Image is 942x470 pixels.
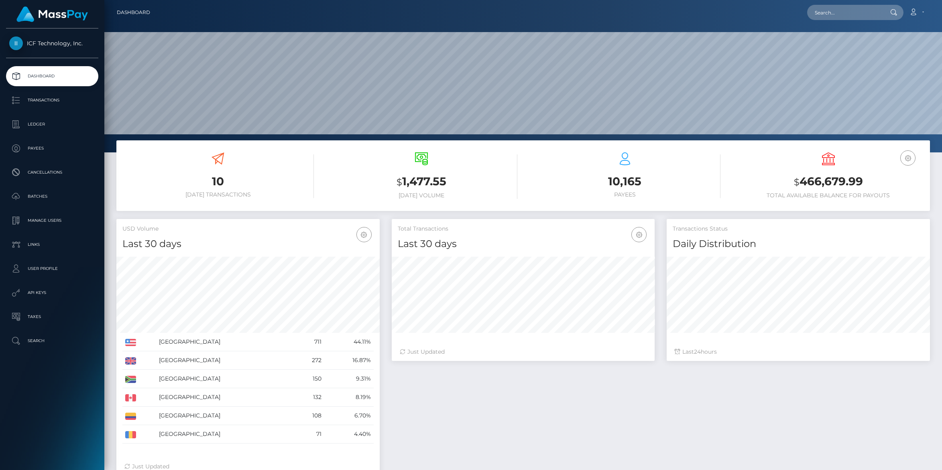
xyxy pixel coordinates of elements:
[324,333,374,351] td: 44.11%
[156,370,293,388] td: [GEOGRAPHIC_DATA]
[6,66,98,86] a: Dashboard
[293,370,324,388] td: 150
[122,191,314,198] h6: [DATE] Transactions
[6,162,98,182] a: Cancellations
[293,388,324,407] td: 132
[125,431,136,438] img: RO.png
[6,138,98,158] a: Payees
[9,215,95,227] p: Manage Users
[397,176,402,188] small: $
[122,225,374,233] h5: USD Volume
[673,237,924,251] h4: Daily Distribution
[16,6,88,22] img: MassPay Logo
[9,70,95,82] p: Dashboard
[125,376,136,383] img: ZA.png
[6,331,98,351] a: Search
[125,339,136,346] img: US.png
[9,36,23,50] img: ICF Technology, Inc.
[6,283,98,303] a: API Keys
[9,142,95,154] p: Payees
[6,186,98,207] a: Batches
[6,114,98,134] a: Ledger
[156,333,293,351] td: [GEOGRAPHIC_DATA]
[675,348,922,356] div: Last hours
[326,174,517,190] h3: 1,477.55
[293,333,324,351] td: 711
[324,407,374,425] td: 6.70%
[6,235,98,255] a: Links
[293,425,324,444] td: 71
[9,287,95,299] p: API Keys
[794,176,800,188] small: $
[156,351,293,370] td: [GEOGRAPHIC_DATA]
[6,211,98,231] a: Manage Users
[6,90,98,110] a: Transactions
[6,307,98,327] a: Taxes
[156,407,293,425] td: [GEOGRAPHIC_DATA]
[529,174,721,189] h3: 10,165
[125,357,136,365] img: GB.png
[117,4,150,21] a: Dashboard
[122,237,374,251] h4: Last 30 days
[324,351,374,370] td: 16.87%
[732,174,924,190] h3: 466,679.99
[125,394,136,401] img: CA.png
[400,348,647,356] div: Just Updated
[293,351,324,370] td: 272
[9,166,95,178] p: Cancellations
[324,425,374,444] td: 4.40%
[324,388,374,407] td: 8.19%
[529,191,721,198] h6: Payees
[156,388,293,407] td: [GEOGRAPHIC_DATA]
[9,118,95,130] p: Ledger
[694,348,701,355] span: 24
[156,425,293,444] td: [GEOGRAPHIC_DATA]
[9,94,95,106] p: Transactions
[9,263,95,275] p: User Profile
[9,335,95,347] p: Search
[326,192,517,199] h6: [DATE] Volume
[6,40,98,47] span: ICF Technology, Inc.
[398,225,649,233] h5: Total Transactions
[122,174,314,189] h3: 10
[807,5,883,20] input: Search...
[398,237,649,251] h4: Last 30 days
[9,190,95,203] p: Batches
[324,370,374,388] td: 9.31%
[732,192,924,199] h6: Total Available Balance for Payouts
[6,259,98,279] a: User Profile
[673,225,924,233] h5: Transactions Status
[9,311,95,323] p: Taxes
[125,413,136,420] img: CO.png
[9,239,95,251] p: Links
[293,407,324,425] td: 108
